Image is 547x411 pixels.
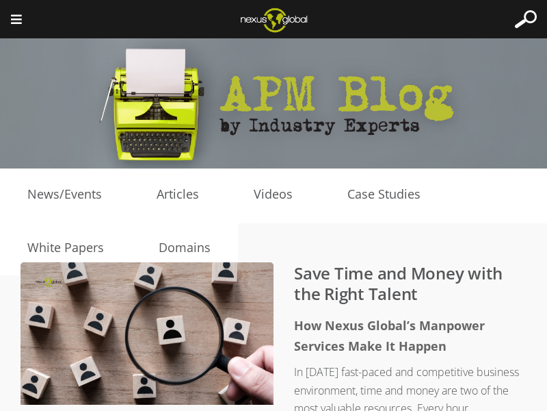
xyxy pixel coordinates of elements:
[129,184,226,205] a: Articles
[320,184,448,205] a: Case Studies
[294,317,485,354] strong: How Nexus Global’s Manpower Services Make It Happen
[230,3,318,36] img: Nexus Global
[226,184,320,205] a: Videos
[294,262,503,305] a: Save Time and Money with the Right Talent
[21,262,273,405] img: Save Time and Money with the Right Talent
